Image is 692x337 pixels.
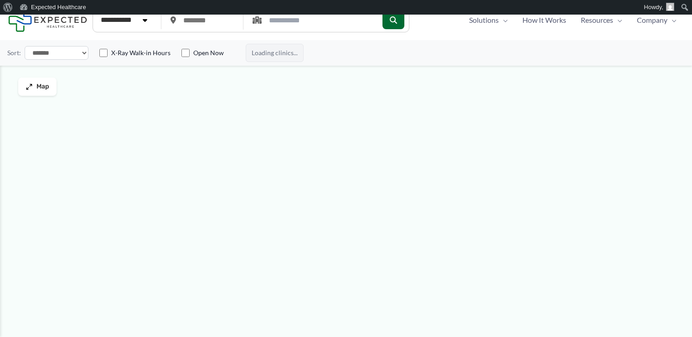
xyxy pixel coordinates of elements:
span: Company [637,13,667,27]
label: Open Now [193,48,224,57]
label: Sort: [7,47,21,59]
a: ResourcesMenu Toggle [573,13,630,27]
span: Map [36,83,49,91]
button: Map [18,78,57,96]
span: Loading clinics... [246,44,304,62]
img: Maximize [26,83,33,90]
label: X-Ray Walk-in Hours [111,48,170,57]
a: CompanyMenu Toggle [630,13,684,27]
span: Resources [581,13,613,27]
img: Expected Healthcare Logo - side, dark font, small [8,8,87,31]
a: How It Works [515,13,573,27]
span: How It Works [522,13,566,27]
span: Menu Toggle [499,13,508,27]
span: Menu Toggle [613,13,622,27]
span: Menu Toggle [667,13,677,27]
a: SolutionsMenu Toggle [462,13,515,27]
span: Solutions [469,13,499,27]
